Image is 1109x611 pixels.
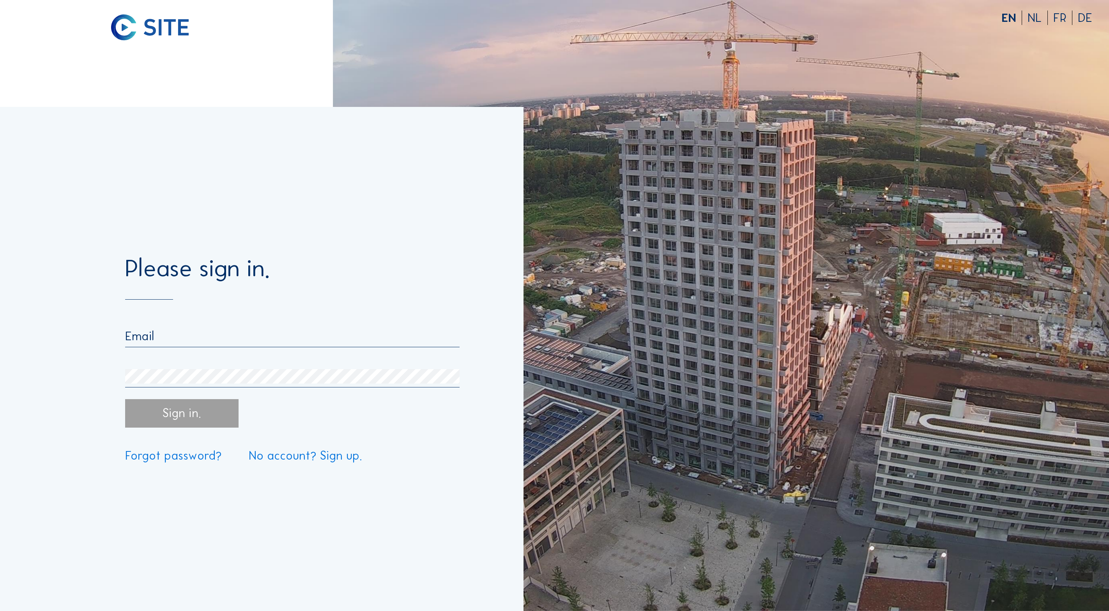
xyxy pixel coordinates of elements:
[249,450,362,462] a: No account? Sign up.
[1053,12,1072,24] div: FR
[1078,12,1092,24] div: DE
[1001,12,1022,24] div: EN
[1028,12,1047,24] div: NL
[111,14,189,41] img: C-SITE logo
[125,256,460,300] div: Please sign in.
[125,450,222,462] a: Forgot password?
[125,399,238,428] div: Sign in.
[125,329,460,343] input: Email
